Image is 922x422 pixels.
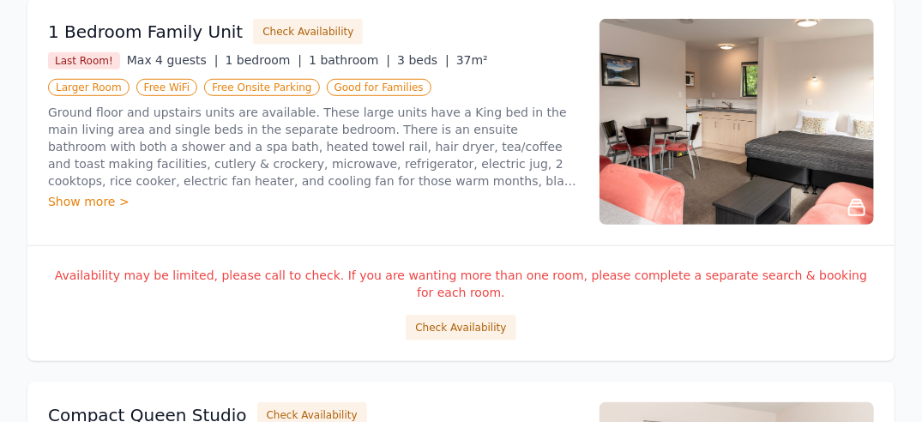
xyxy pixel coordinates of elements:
span: 1 bedroom | [226,53,303,67]
span: Max 4 guests | [127,53,219,67]
span: 1 bathroom | [309,53,390,67]
p: Availability may be limited, please call to check. If you are wanting more than one room, please ... [48,267,874,301]
span: Larger Room [48,79,130,96]
span: 37m² [456,53,488,67]
span: Free WiFi [136,79,198,96]
span: Last Room! [48,52,120,69]
span: 3 beds | [397,53,449,67]
div: Show more > [48,193,579,210]
p: Ground floor and upstairs units are available. These large units have a King bed in the main livi... [48,104,579,190]
span: Good for Families [327,79,431,96]
h3: 1 Bedroom Family Unit [48,20,243,44]
span: Free Onsite Parking [204,79,319,96]
button: Check Availability [406,315,515,341]
button: Check Availability [253,19,363,45]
